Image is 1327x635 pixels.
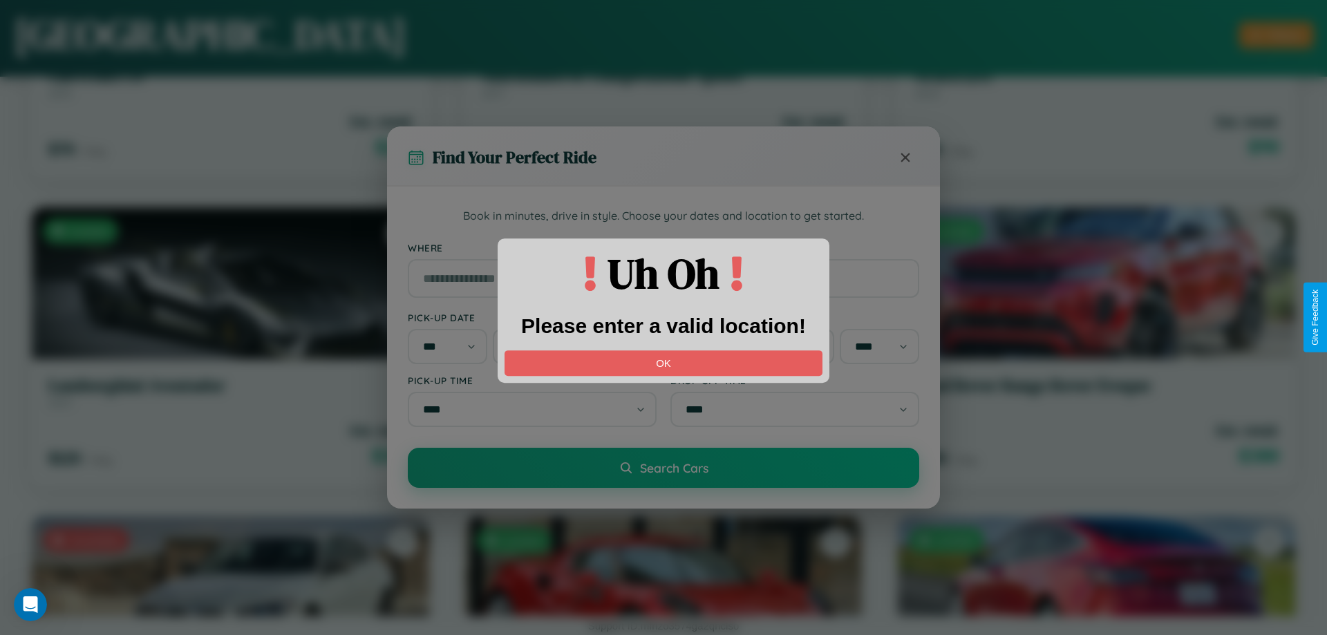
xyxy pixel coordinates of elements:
[408,207,919,225] p: Book in minutes, drive in style. Choose your dates and location to get started.
[408,375,657,386] label: Pick-up Time
[640,460,708,475] span: Search Cars
[408,242,919,254] label: Where
[670,312,919,323] label: Drop-off Date
[670,375,919,386] label: Drop-off Time
[433,146,596,169] h3: Find Your Perfect Ride
[408,312,657,323] label: Pick-up Date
